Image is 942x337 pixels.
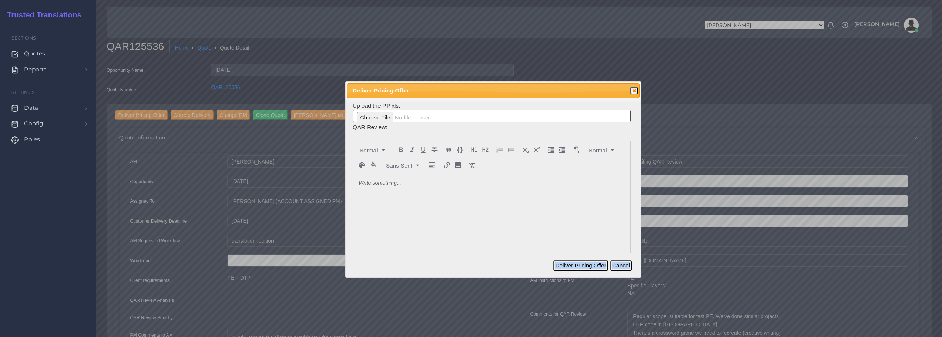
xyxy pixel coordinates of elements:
[353,86,606,95] span: Deliver Pricing Offer
[630,87,638,94] button: Close
[11,35,36,41] span: Sections
[24,119,43,128] span: Config
[24,135,40,144] span: Roles
[610,260,632,271] button: Cancel
[6,132,91,147] a: Roles
[24,104,38,112] span: Data
[6,62,91,77] a: Reports
[24,65,47,74] span: Reports
[2,10,81,19] h2: Trusted Translations
[553,260,608,271] button: Deliver Pricing Offer
[11,90,35,95] span: Settings
[352,101,631,123] td: Upload the PP xls:
[24,50,45,58] span: Quotes
[352,122,631,132] td: QAR Review:
[6,116,91,131] a: Config
[6,100,91,116] a: Data
[2,9,81,21] a: Trusted Translations
[6,46,91,61] a: Quotes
